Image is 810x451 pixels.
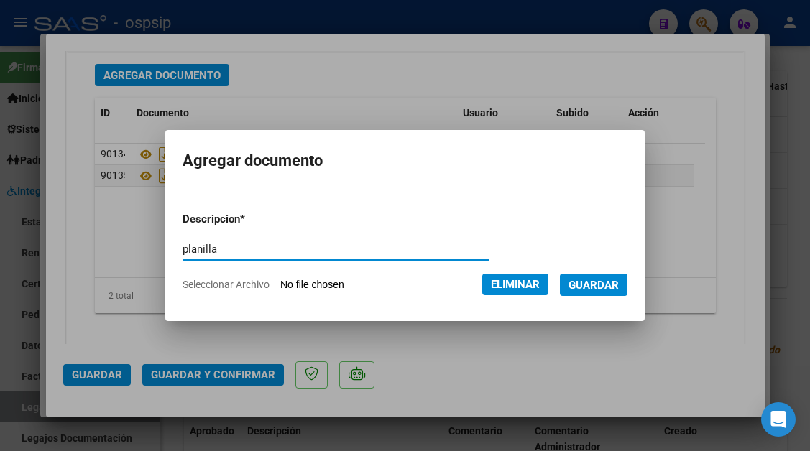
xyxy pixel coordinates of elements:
p: Descripcion [183,211,316,228]
button: Eliminar [482,274,548,295]
div: Open Intercom Messenger [761,402,796,437]
span: Seleccionar Archivo [183,279,270,290]
span: Guardar [569,279,619,292]
button: Guardar [560,274,627,296]
h2: Agregar documento [183,147,627,175]
span: Eliminar [491,278,540,291]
